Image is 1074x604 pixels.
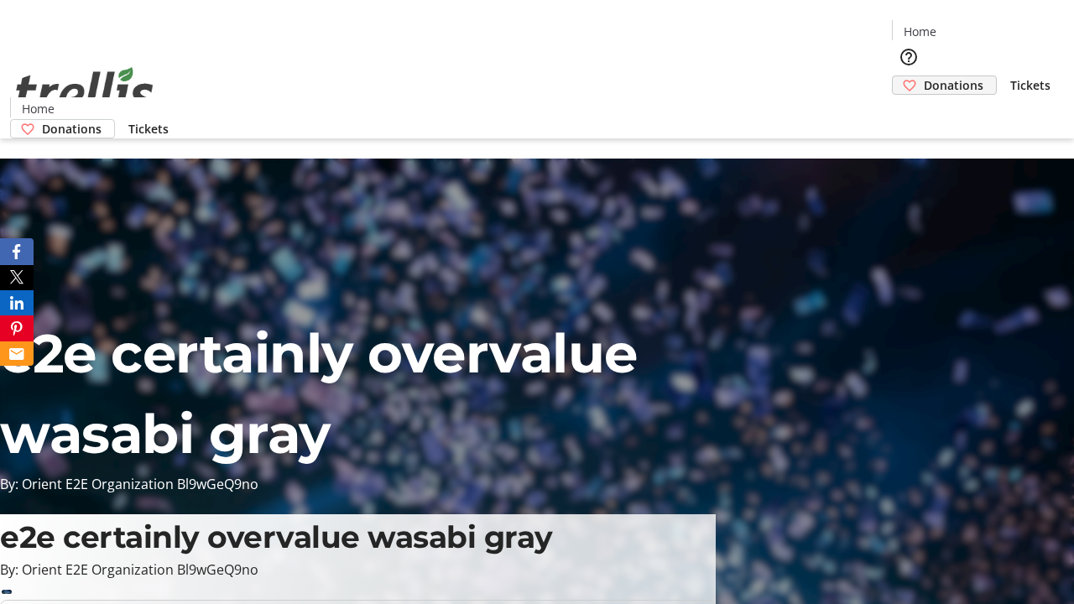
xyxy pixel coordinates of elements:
[892,95,925,128] button: Cart
[10,119,115,138] a: Donations
[115,120,182,138] a: Tickets
[904,23,936,40] span: Home
[42,120,102,138] span: Donations
[11,100,65,117] a: Home
[997,76,1064,94] a: Tickets
[10,49,159,133] img: Orient E2E Organization Bl9wGeQ9no's Logo
[892,75,997,95] a: Donations
[128,120,169,138] span: Tickets
[1010,76,1051,94] span: Tickets
[893,23,946,40] a: Home
[22,100,55,117] span: Home
[924,76,983,94] span: Donations
[892,40,925,74] button: Help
